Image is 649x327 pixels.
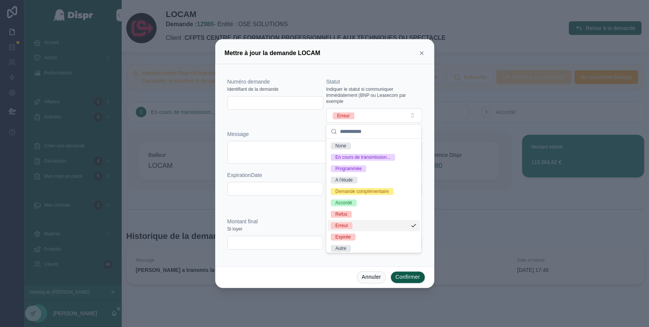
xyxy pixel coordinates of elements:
div: Accordé [335,199,352,206]
div: Suggestions [326,139,421,253]
div: Programmée [335,165,362,172]
span: Numéro demande [227,79,270,85]
span: Si loyer [227,226,243,232]
div: Erreur [337,112,350,119]
div: En cours de transmission... [335,154,390,161]
div: A l'étude [335,177,353,183]
button: Confirmer [390,271,425,283]
button: Annuler [357,271,386,283]
span: Message [227,131,249,137]
div: None [335,142,346,149]
div: Refus [335,211,347,218]
span: Montant final [227,218,258,224]
div: Erreur [335,222,348,229]
div: Autre [335,245,346,252]
span: Identifiant de la demande [227,86,279,92]
div: Demande complémentaire [335,188,389,195]
span: Indiquer le statut si communiquer immédiatement (BNP ou Leasecom par exemple [326,86,422,104]
h3: Mettre à jour la demande LOCAM [225,49,321,58]
button: Select Button [326,108,422,123]
iframe: Intercom live chat [623,301,641,319]
span: Statut [326,79,340,85]
span: ExpirationDate [227,172,262,178]
div: Expirée [335,234,351,240]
